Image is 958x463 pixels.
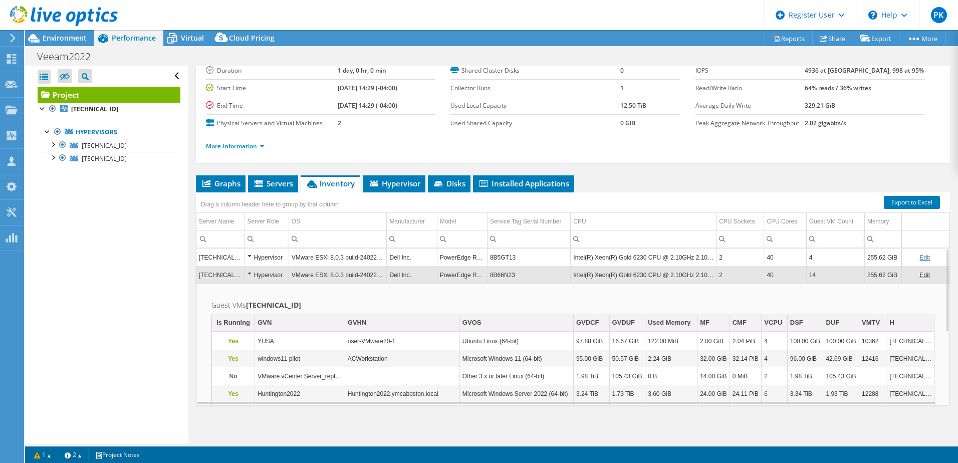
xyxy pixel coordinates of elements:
[645,385,697,403] td: Column Used Memory, Value 3.60 GiB
[58,448,89,461] a: 2
[387,249,437,266] td: Column Manufacturer, Value Dell Inc.
[345,368,459,385] td: Column GVHN, Value
[645,333,697,350] td: Column Used Memory, Value 122.00 MiB
[919,254,930,261] a: Edit
[767,215,797,227] div: CPU Cores
[255,350,345,368] td: Column GVN, Value windows11 pilot
[609,314,645,332] td: GVDUF Column
[730,350,762,368] td: Column CMF, Value 32.14 PiB
[573,314,609,332] td: GVDCF Column
[181,33,204,43] span: Virtual
[71,105,118,113] b: [TECHNICAL_ID]
[255,333,345,350] td: Column GVN, Value YUSA
[437,213,487,230] td: Model Column
[730,314,762,332] td: CMF Column
[38,87,180,103] a: Project
[387,230,437,248] td: Column Manufacturer, Filter cell
[437,249,487,266] td: Column Model, Value PowerEdge R440
[248,252,286,264] div: Hypervisor
[609,333,645,350] td: Column GVDUF, Value 16.67 GiB
[345,385,459,403] td: Column GVHN, Value Huntington2022.ymcaboston.local
[919,272,930,279] a: Edit
[214,335,252,347] p: Yes
[345,314,459,332] td: GVHN Column
[823,350,859,368] td: Column DUF, Value 42.69 GiB
[206,142,265,150] a: More Information
[459,350,573,368] td: Column GVOS, Value Microsoft Windows 11 (64-bit)
[338,101,397,110] b: [DATE] 14:29 (-04:00)
[648,317,690,329] div: Used Memory
[695,101,805,111] label: Average Daily Write
[762,350,787,368] td: Column VCPU, Value 4
[212,314,255,332] td: Is Running Column
[695,66,805,76] label: IOPS
[787,350,823,368] td: Column DSF, Value 96.00 GiB
[196,230,245,248] td: Column Server Name, Filter cell
[868,11,877,20] svg: \n
[440,215,456,227] div: Model
[887,385,934,403] td: Column H, Value 192.168.10.120
[697,333,730,350] td: Column MF, Value 2.00 GiB
[609,368,645,385] td: Column GVDUF, Value 105.43 GiB
[196,192,950,405] div: Data grid
[867,215,889,227] div: Memory
[229,33,275,43] span: Cloud Pricing
[806,249,864,266] td: Column Guest VM Count, Value 4
[450,118,620,128] label: Used Shared Capacity
[338,66,386,75] b: 1 day, 0 hr, 0 min
[762,333,787,350] td: Column VCPU, Value 4
[787,368,823,385] td: Column DSF, Value 1.98 TiB
[289,213,387,230] td: OS Column
[764,266,806,284] td: Column CPU Cores, Value 40
[823,385,859,403] td: Column DUF, Value 1.93 TiB
[255,385,345,403] td: Column GVN, Value Huntington2022
[716,266,764,284] td: Column CPU Sockets, Value 2
[887,350,934,368] td: Column H, Value 192.168.10.120
[216,317,250,329] div: Is Running
[478,178,569,188] span: Installed Applications
[214,353,252,365] p: Yes
[389,215,425,227] div: Manufacturer
[695,83,805,93] label: Read/Write Ratio
[862,317,880,329] div: VMTV
[214,388,252,400] p: Yes
[38,152,180,165] a: [TECHNICAL_ID]
[245,249,289,266] td: Column Server Role, Value Hypervisor
[730,333,762,350] td: Column CMF, Value 2.04 PiB
[348,317,367,329] div: GVHN
[733,317,747,329] div: CMF
[700,317,709,329] div: MF
[859,314,887,332] td: VMTV Column
[255,314,345,332] td: GVN Column
[806,230,864,248] td: Column Guest VM Count, Filter cell
[198,197,341,211] div: Drag a column header here to group by that column
[33,51,106,62] h1: Veeam2022
[806,266,864,284] td: Column Guest VM Count, Value 14
[787,333,823,350] td: Column DSF, Value 100.00 GiB
[787,385,823,403] td: Column DSF, Value 3.34 TiB
[450,83,620,93] label: Collector Runs
[212,350,255,368] td: Column Is Running, Value Yes
[826,317,839,329] div: DUF
[697,314,730,332] td: MF Column
[211,299,934,311] h2: Guest VMs
[762,385,787,403] td: Column VCPU, Value 6
[787,314,823,332] td: DSF Column
[853,31,899,46] a: Export
[697,368,730,385] td: Column MF, Value 14.00 GiB
[864,249,901,266] td: Column Memory, Value 255.62 GiB
[345,350,459,368] td: Column GVHN, Value ACWorkstation
[864,266,901,284] td: Column Memory, Value 255.62 GiB
[812,31,853,46] a: Share
[487,230,570,248] td: Column Service Tag Serial Number, Filter cell
[764,230,806,248] td: Column CPU Cores, Filter cell
[88,448,147,461] a: Project Notes
[931,7,947,23] span: PK
[887,333,934,350] td: Column H, Value 192.168.10.120
[206,101,338,111] label: End Time
[487,266,570,284] td: Column Service Tag Serial Number, Value 8B66N23
[764,249,806,266] td: Column CPU Cores, Value 40
[697,385,730,403] td: Column MF, Value 24.00 GiB
[620,66,624,75] b: 0
[199,215,234,227] div: Server Name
